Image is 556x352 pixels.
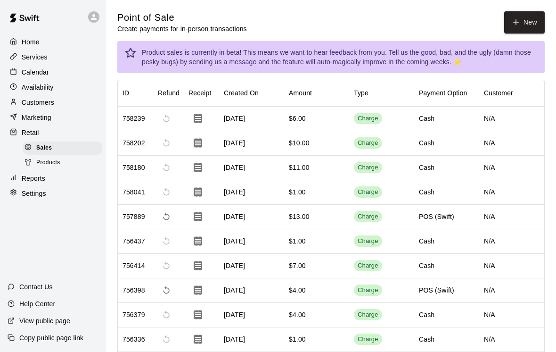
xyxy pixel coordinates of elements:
[188,207,207,226] button: Download Receipt
[8,65,98,79] a: Calendar
[224,80,259,106] div: Created On
[153,80,184,106] div: Refund
[158,184,175,201] span: Cannot make a refund for non card payments
[188,80,212,106] div: Receipt
[36,158,60,168] span: Products
[8,171,98,185] a: Reports
[479,278,544,303] div: N/A
[479,254,544,278] div: N/A
[123,114,145,123] div: 758239
[19,316,70,326] p: View public page
[419,163,434,172] div: Cash
[479,303,544,327] div: N/A
[123,138,145,148] div: 758202
[479,80,544,106] div: Customer
[289,80,312,106] div: Amount
[358,212,378,221] div: Charge
[419,187,434,197] div: Cash
[158,331,175,348] span: Cannot make a refund for non card payments
[419,285,454,295] div: POS (Swift)
[158,208,175,225] span: Refund payment
[19,282,53,292] p: Contact Us
[419,80,467,106] div: Payment Option
[219,229,284,254] div: [DATE]
[289,335,306,344] div: $1.00
[289,261,306,270] div: $7.00
[8,50,98,64] div: Services
[22,128,39,137] p: Retail
[123,261,145,270] div: 756414
[158,159,175,176] span: Cannot make a refund for non card payments
[158,110,175,127] span: Cannot make a refund for non card payments
[19,299,55,309] p: Help Center
[22,67,49,77] p: Calendar
[358,237,378,246] div: Charge
[8,126,98,140] a: Retail
[419,212,454,221] div: POS (Swift)
[158,134,175,151] span: Cannot make a refund for non card payments
[219,180,284,205] div: [DATE]
[158,233,175,250] span: Cannot make a refund for non card payments
[289,187,306,197] div: $1.00
[219,327,284,352] div: [DATE]
[8,110,98,125] a: Marketing
[123,310,145,319] div: 756379
[358,261,378,270] div: Charge
[358,286,378,295] div: Charge
[8,80,98,94] a: Availability
[289,310,306,319] div: $4.00
[479,107,544,131] div: N/A
[219,107,284,131] div: [DATE]
[419,236,434,246] div: Cash
[188,305,207,324] button: Download Receipt
[123,236,145,246] div: 756437
[219,254,284,278] div: [DATE]
[8,35,98,49] a: Home
[123,285,145,295] div: 756398
[8,95,98,109] a: Customers
[123,212,145,221] div: 757889
[123,187,145,197] div: 758041
[358,188,378,197] div: Charge
[358,139,378,148] div: Charge
[23,142,102,155] div: Sales
[358,335,378,344] div: Charge
[479,229,544,254] div: N/A
[36,143,52,153] span: Sales
[354,80,368,106] div: Type
[219,303,284,327] div: [DATE]
[22,83,54,92] p: Availability
[284,80,349,106] div: Amount
[419,335,434,344] div: Cash
[419,261,434,270] div: Cash
[118,80,153,106] div: ID
[188,281,207,300] button: Download Receipt
[479,156,544,180] div: N/A
[349,80,414,106] div: Type
[22,98,54,107] p: Customers
[117,24,247,34] p: Create payments for in-person transactions
[219,205,284,229] div: [DATE]
[19,333,83,343] p: Copy public page link
[358,114,378,123] div: Charge
[414,80,479,106] div: Payment Option
[8,186,98,201] div: Settings
[123,80,129,106] div: ID
[184,80,219,106] div: Receipt
[23,155,106,170] a: Products
[117,11,247,24] h5: Point of Sale
[22,37,40,47] p: Home
[219,131,284,156] div: [DATE]
[289,114,306,123] div: $6.00
[188,183,207,201] button: Download Receipt
[419,310,434,319] div: Cash
[188,158,207,177] button: Download Receipt
[479,180,544,205] div: N/A
[123,163,145,172] div: 758180
[158,282,175,299] span: Refund payment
